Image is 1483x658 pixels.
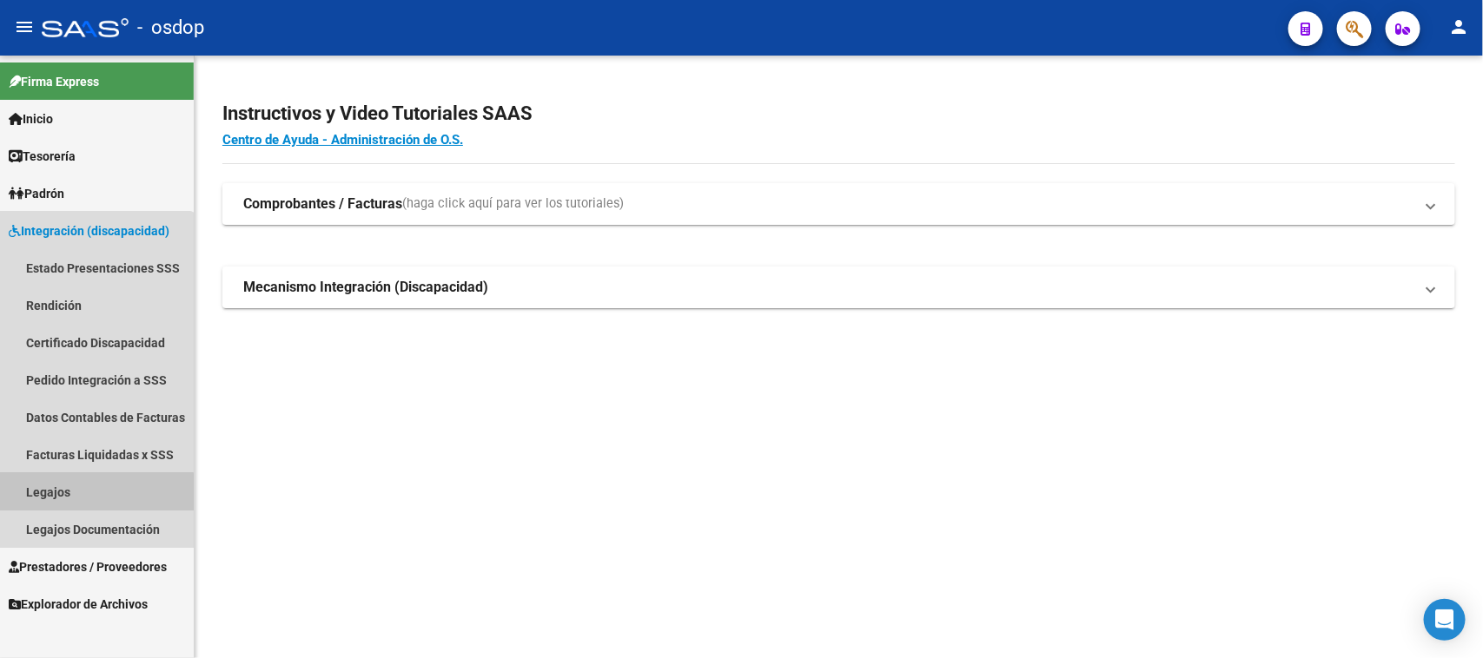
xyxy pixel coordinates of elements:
strong: Comprobantes / Facturas [243,194,402,214]
span: Padrón [9,184,64,203]
mat-expansion-panel-header: Mecanismo Integración (Discapacidad) [222,266,1455,308]
div: Open Intercom Messenger [1424,599,1466,641]
mat-icon: person [1448,16,1469,37]
span: (haga click aquí para ver los tutoriales) [402,194,624,214]
span: Inicio [9,109,53,128]
a: Centro de Ayuda - Administración de O.S. [222,132,463,148]
span: - osdop [137,9,204,47]
mat-expansion-panel-header: Comprobantes / Facturas(haga click aquí para ver los tutoriales) [222,183,1455,225]
span: Integración (discapacidad) [9,221,169,240]
span: Tesorería [9,147,76,166]
mat-icon: menu [14,16,35,37]
h2: Instructivos y Video Tutoriales SAAS [222,97,1455,130]
span: Prestadores / Proveedores [9,557,167,576]
span: Explorador de Archivos [9,595,148,614]
strong: Mecanismo Integración (Discapacidad) [243,278,488,297]
span: Firma Express [9,72,99,91]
